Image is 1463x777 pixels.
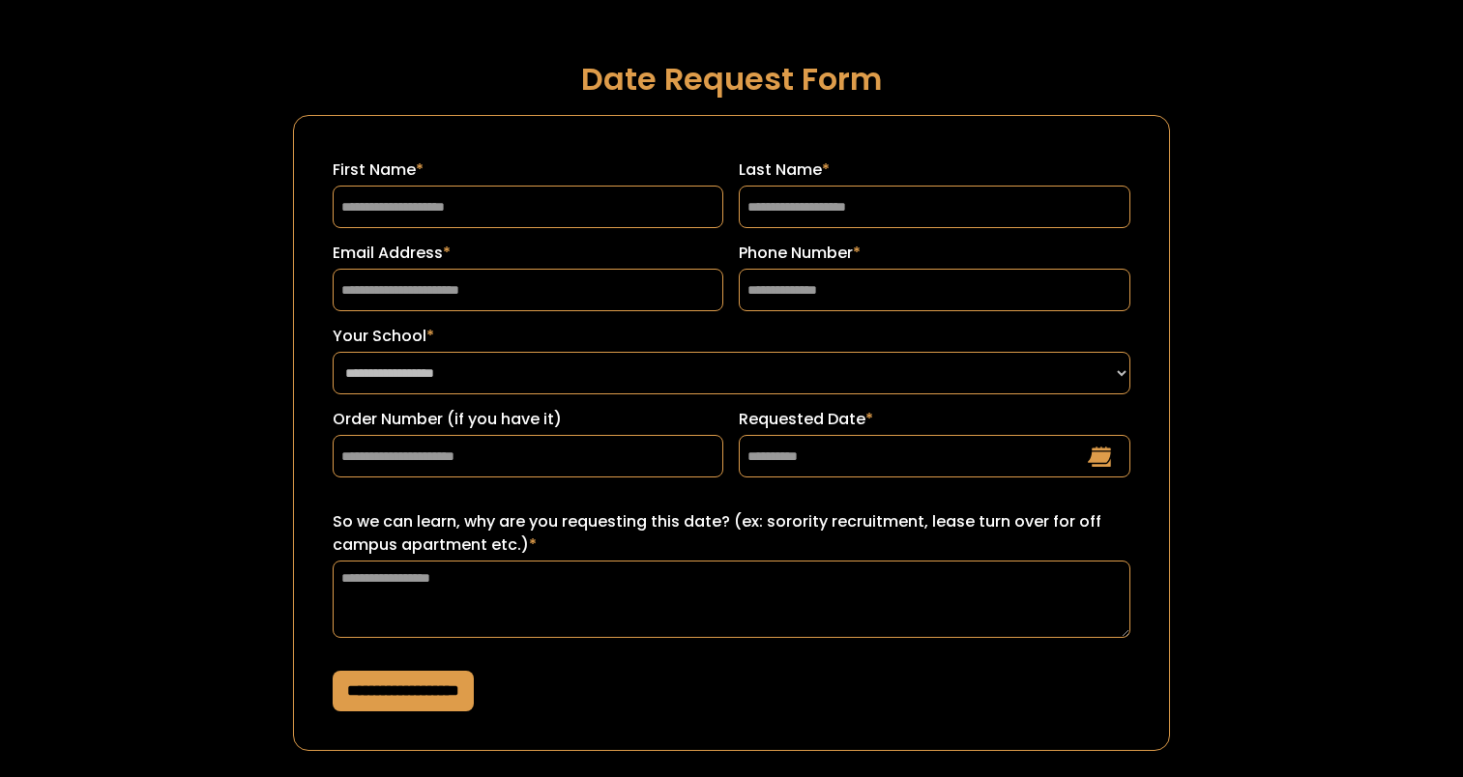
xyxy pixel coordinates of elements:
label: Last Name [739,158,1130,182]
label: Your School [333,325,1131,348]
label: First Name [333,158,724,182]
form: Request a Date Form [293,115,1171,751]
label: Order Number (if you have it) [333,408,724,431]
label: So we can learn, why are you requesting this date? (ex: sorority recruitment, lease turn over for... [333,510,1131,557]
label: Phone Number [739,242,1130,265]
label: Requested Date [739,408,1130,431]
label: Email Address [333,242,724,265]
h1: Date Request Form [293,62,1171,96]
